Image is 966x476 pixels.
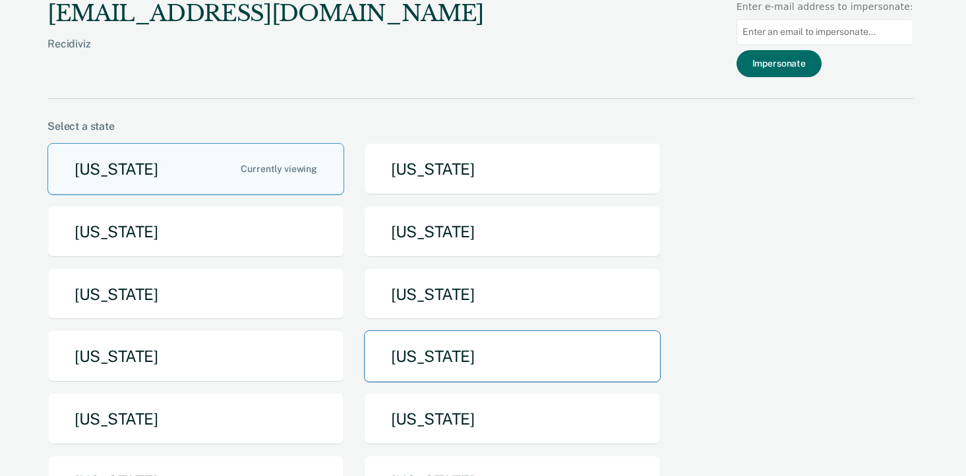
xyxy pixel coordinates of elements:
[47,393,344,445] button: [US_STATE]
[47,206,344,258] button: [US_STATE]
[47,268,344,320] button: [US_STATE]
[364,393,661,445] button: [US_STATE]
[364,268,661,320] button: [US_STATE]
[364,206,661,258] button: [US_STATE]
[737,19,913,45] input: Enter an email to impersonate...
[47,120,913,133] div: Select a state
[364,143,661,195] button: [US_STATE]
[47,143,344,195] button: [US_STATE]
[364,330,661,382] button: [US_STATE]
[737,50,822,77] button: Impersonate
[47,38,484,71] div: Recidiviz
[47,330,344,382] button: [US_STATE]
